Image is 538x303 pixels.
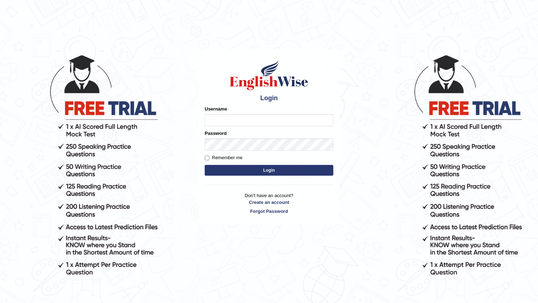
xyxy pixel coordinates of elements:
[205,208,333,215] a: Forgot Password
[205,95,333,102] h4: Login
[205,165,333,176] button: Login
[205,154,243,161] label: Remember me
[205,156,209,160] input: Remember me
[205,192,333,214] p: Don't have an account?
[205,106,227,112] label: Username
[205,130,226,137] label: Password
[205,199,333,206] a: Create an account
[228,59,310,91] img: Logo of English Wise sign in for intelligent practice with AI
